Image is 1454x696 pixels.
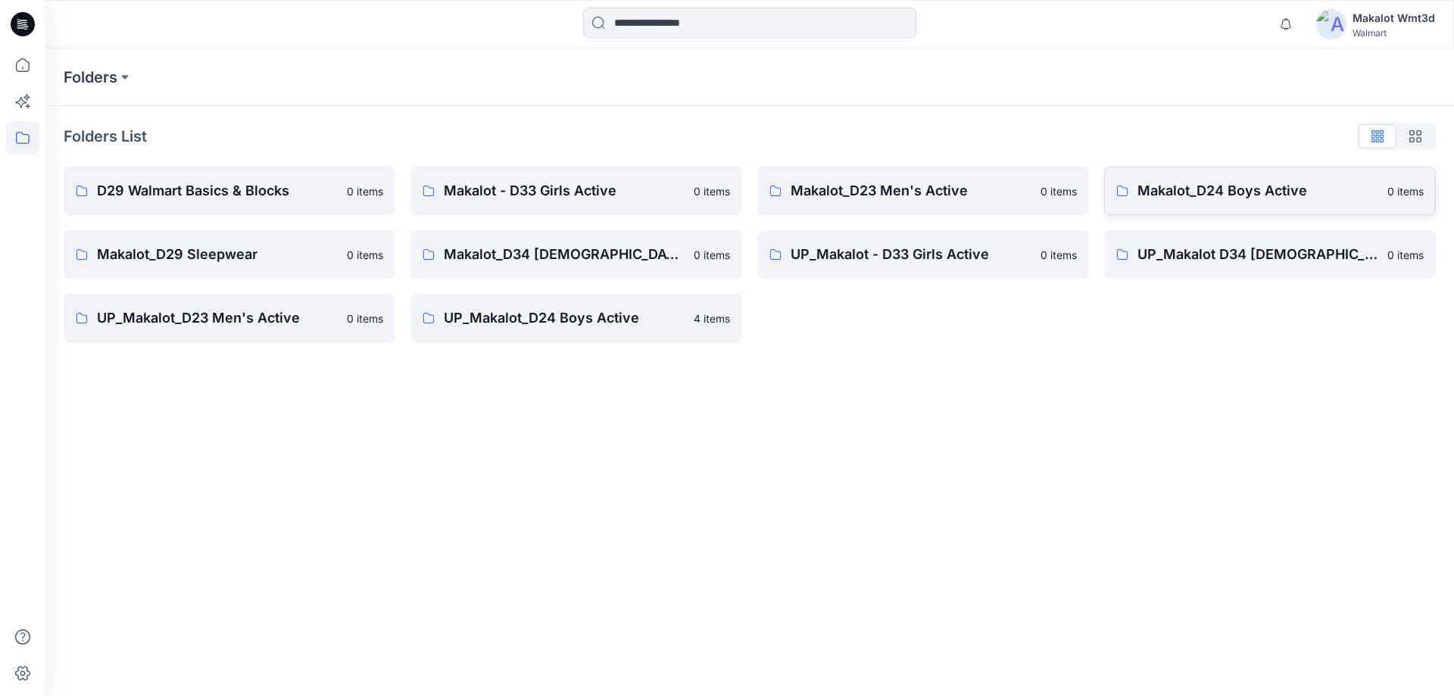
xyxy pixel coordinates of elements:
p: UP_Makalot - D33 Girls Active [791,244,1031,265]
a: Makalot_D29 Sleepwear0 items [64,230,395,279]
div: Makalot Wmt3d [1353,9,1435,27]
p: 0 items [1041,183,1077,199]
div: Walmart [1353,27,1435,39]
p: Makalot - D33 Girls Active [444,180,685,201]
a: Makalot_D34 [DEMOGRAPHIC_DATA] Active0 items [410,230,742,279]
p: Makalot_D24 Boys Active [1137,180,1378,201]
img: avatar [1316,9,1346,39]
p: Makalot_D29 Sleepwear [97,244,338,265]
p: 0 items [1387,183,1424,199]
a: UP_Makalot - D33 Girls Active0 items [757,230,1089,279]
p: Makalot_D34 [DEMOGRAPHIC_DATA] Active [444,244,685,265]
a: UP_Makalot D34 [DEMOGRAPHIC_DATA] Active0 items [1104,230,1436,279]
p: Makalot_D23 Men's Active [791,180,1031,201]
p: 0 items [694,247,730,263]
a: Makalot_D24 Boys Active0 items [1104,167,1436,215]
p: 0 items [1041,247,1077,263]
p: 0 items [1387,247,1424,263]
p: UP_Makalot D34 [DEMOGRAPHIC_DATA] Active [1137,244,1378,265]
a: UP_Makalot_D24 Boys Active4 items [410,294,742,342]
p: 0 items [347,183,383,199]
a: UP_Makalot_D23 Men's Active0 items [64,294,395,342]
a: Folders [64,67,117,88]
p: 4 items [694,311,730,326]
p: Folders List [64,125,147,148]
p: 0 items [347,247,383,263]
a: D29 Walmart Basics & Blocks0 items [64,167,395,215]
p: UP_Makalot_D24 Boys Active [444,307,685,329]
a: Makalot - D33 Girls Active0 items [410,167,742,215]
p: UP_Makalot_D23 Men's Active [97,307,338,329]
p: 0 items [694,183,730,199]
a: Makalot_D23 Men's Active0 items [757,167,1089,215]
p: D29 Walmart Basics & Blocks [97,180,338,201]
p: 0 items [347,311,383,326]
